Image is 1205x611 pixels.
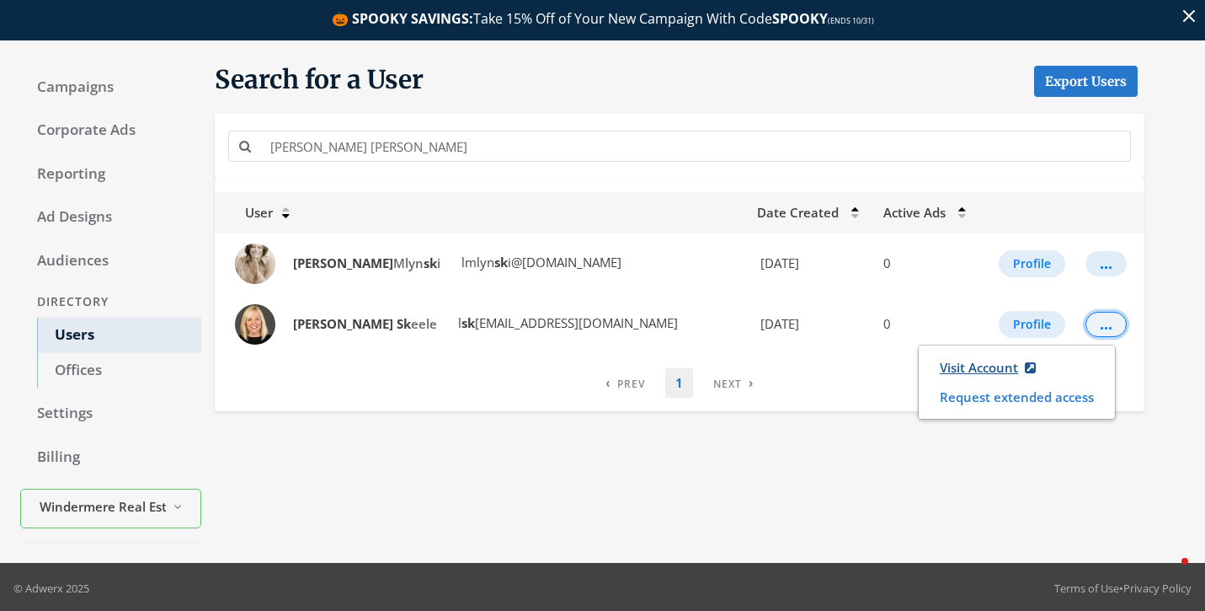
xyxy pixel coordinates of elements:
span: Mlyn i [293,255,440,271]
span: l [EMAIL_ADDRESS][DOMAIN_NAME] [455,314,678,331]
button: Request extended access [929,383,1105,411]
a: Audiences [20,244,201,279]
input: Search for a name or email address [260,131,1131,162]
span: Active Ads [883,204,946,221]
td: [DATE] [747,233,873,294]
strong: [PERSON_NAME] [293,315,393,332]
a: Visit Account [929,352,1047,383]
span: Windermere Real Estate [40,497,166,517]
i: Search for a name or email address [239,140,251,153]
div: • [1054,580,1192,597]
a: Privacy Policy [1123,581,1192,596]
div: ... [1100,263,1112,265]
strong: [PERSON_NAME] [293,255,393,271]
div: ... [1100,324,1112,325]
div: Directory [20,287,201,318]
td: [DATE] [747,294,873,355]
a: 1 [665,368,693,398]
span: Search for a User [215,63,424,97]
a: Export Users [1034,66,1138,97]
button: ... [1085,312,1127,337]
a: Settings [20,396,201,431]
button: Profile [999,311,1065,338]
a: Ad Designs [20,200,201,235]
span: User [225,204,273,221]
a: [PERSON_NAME] Skeele [282,308,448,340]
strong: Sk [397,315,411,332]
nav: pagination [595,368,764,398]
a: Billing [20,440,201,475]
button: ... [1085,251,1127,276]
strong: sk [494,254,508,271]
td: 0 [873,294,978,355]
a: Users [37,318,201,353]
a: Corporate Ads [20,113,201,148]
span: Date Created [757,204,839,221]
a: Offices [37,353,201,389]
td: 0 [873,233,978,294]
a: Terms of Use [1054,581,1119,596]
a: [PERSON_NAME]Mlynski [282,248,451,279]
strong: sk [424,255,437,271]
img: Linda Skeele profile [235,304,275,345]
span: lmlyn i@[DOMAIN_NAME] [458,254,621,271]
a: Campaigns [20,70,201,105]
button: Windermere Real Estate [20,489,201,528]
strong: sk [461,314,475,331]
span: eele [293,315,437,332]
p: © Adwerx 2025 [13,580,89,597]
img: Linda Mlynski profile [235,244,275,284]
button: Profile [999,250,1065,277]
a: Reporting [20,157,201,192]
iframe: Intercom live chat [1148,554,1188,594]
